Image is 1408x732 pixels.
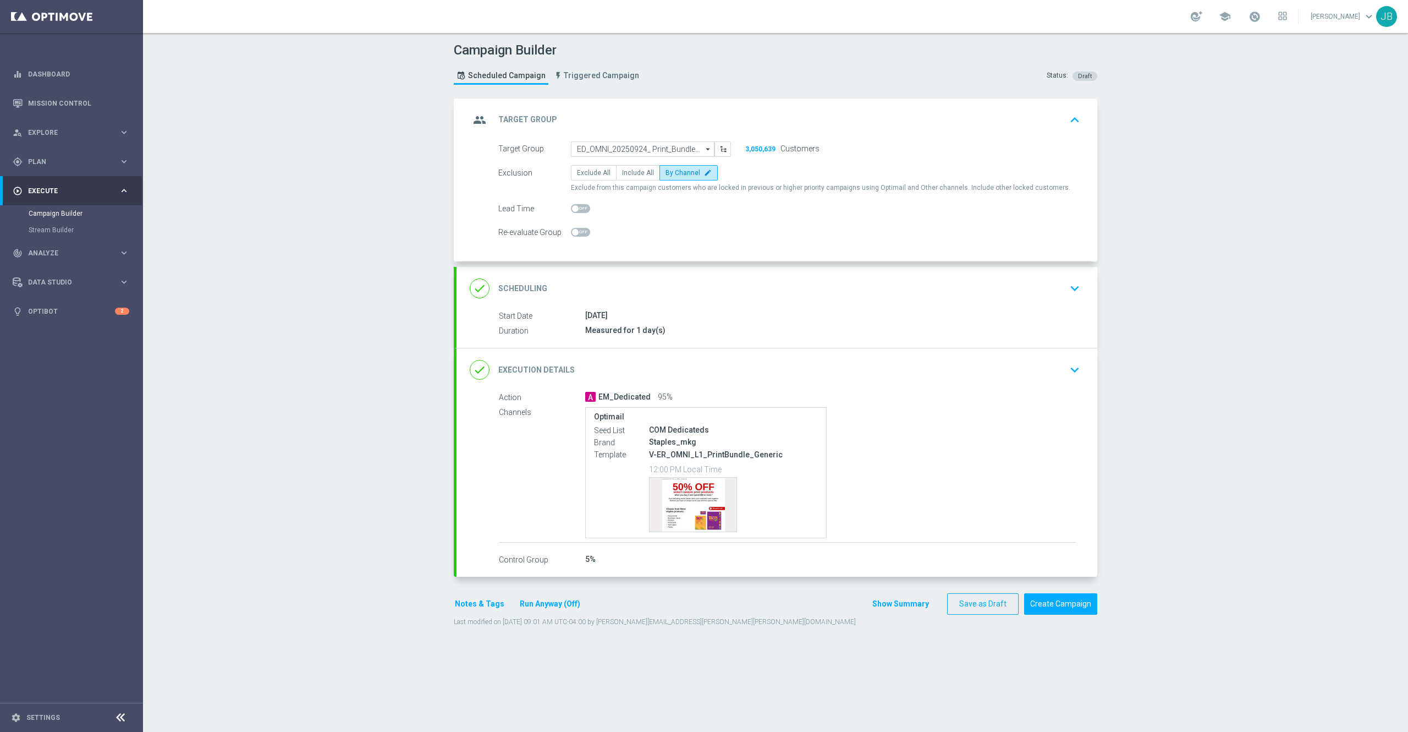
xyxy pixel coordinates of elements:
button: play_circle_outline Execute keyboard_arrow_right [12,187,130,195]
button: Mission Control [12,99,130,108]
i: track_changes [13,248,23,258]
h2: Execution Details [498,365,575,375]
i: keyboard_arrow_down [1066,280,1083,297]
label: Start Date [499,311,585,321]
label: Action [499,392,585,402]
button: Create Campaign [1024,593,1097,615]
button: track_changes Analyze keyboard_arrow_right [12,249,130,258]
span: Include All [622,169,654,177]
label: Optimail [594,412,818,422]
label: Channels [499,407,585,417]
div: COM Dedicateds [649,424,818,435]
span: Execute [28,188,119,194]
i: play_circle_outline [13,186,23,196]
i: person_search [13,128,23,138]
div: [DATE] [585,310,1076,321]
div: Plan [13,157,119,167]
div: Data Studio [13,277,119,287]
div: Measured for 1 day(s) [585,325,1076,336]
i: equalizer [13,69,23,79]
button: person_search Explore keyboard_arrow_right [12,128,130,137]
div: Status: [1047,71,1068,81]
div: Execute [13,186,119,196]
label: Seed List [594,425,649,435]
label: Control Group [499,555,585,565]
a: Triggered Campaign [551,67,642,85]
button: keyboard_arrow_down [1065,359,1084,380]
i: keyboard_arrow_right [119,277,129,287]
button: lightbulb Optibot 2 [12,307,130,316]
div: Exclusion [498,165,571,181]
i: keyboard_arrow_down [1066,362,1083,378]
button: 3,050,639 [745,145,776,154]
input: ED_OMNI_20250924_ Print_Bundle_Generic [571,141,714,157]
div: JB [1376,6,1397,27]
div: Dashboard [13,59,129,89]
button: Run Anyway (Off) [519,597,581,611]
span: A [585,392,596,402]
button: gps_fixed Plan keyboard_arrow_right [12,157,130,166]
span: EM_Dedicated [598,392,651,402]
p: 12:00 PM Local Time [649,463,818,474]
label: Customers [780,144,820,154]
button: Save as Draft [947,593,1019,615]
i: gps_fixed [13,157,23,167]
div: Optibot [13,297,129,326]
i: arrow_drop_down [703,142,714,156]
label: Template [594,450,649,460]
div: done Execution Details keyboard_arrow_down [470,359,1084,380]
span: Plan [28,159,119,165]
div: Analyze [13,248,119,258]
i: keyboard_arrow_up [1066,112,1083,128]
div: Stream Builder [29,222,142,238]
a: Dashboard [28,59,129,89]
i: edit [704,169,712,177]
div: Campaign Builder [29,205,142,222]
div: Mission Control [13,89,129,118]
div: Re-evaluate Group [498,225,571,240]
a: Mission Control [28,89,129,118]
button: keyboard_arrow_up [1065,110,1084,130]
div: Target Group [498,141,571,157]
span: By Channel [665,169,700,177]
a: [PERSON_NAME]keyboard_arrow_down [1310,8,1376,25]
div: 2 [115,308,129,315]
i: keyboard_arrow_right [119,248,129,258]
i: keyboard_arrow_right [119,127,129,138]
a: Scheduled Campaign [454,67,548,85]
i: lightbulb [13,307,23,316]
i: group [470,110,490,130]
div: Explore [13,128,119,138]
span: Exclude All [577,169,610,177]
div: Last modified on [DATE] 09:01 AM UTC-04:00 by [PERSON_NAME][EMAIL_ADDRESS][PERSON_NAME][PERSON_NA... [454,615,1097,627]
button: Notes & Tags [454,597,505,611]
span: Triggered Campaign [564,71,639,80]
a: Settings [26,714,60,721]
div: done Scheduling keyboard_arrow_down [470,278,1084,299]
span: Explore [28,129,119,136]
i: keyboard_arrow_right [119,156,129,167]
div: group Target Group keyboard_arrow_up [470,110,1084,130]
span: school [1219,10,1231,23]
h2: Target Group [498,114,557,125]
span: Draft [1078,73,1092,80]
div: 5% [585,554,1076,565]
button: equalizer Dashboard [12,70,130,79]
label: Brand [594,438,649,447]
div: Staples_mkg [649,436,818,447]
h2: Scheduling [498,283,547,294]
button: Data Studio keyboard_arrow_right [12,278,130,287]
span: Analyze [28,250,119,256]
i: done [470,360,490,380]
i: keyboard_arrow_right [119,185,129,196]
button: Show Summary [872,598,930,610]
i: done [470,278,490,298]
span: keyboard_arrow_down [1363,10,1375,23]
span: Exclude from this campaign customers who are locked in previous or higher priority campaigns usin... [571,183,1070,193]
